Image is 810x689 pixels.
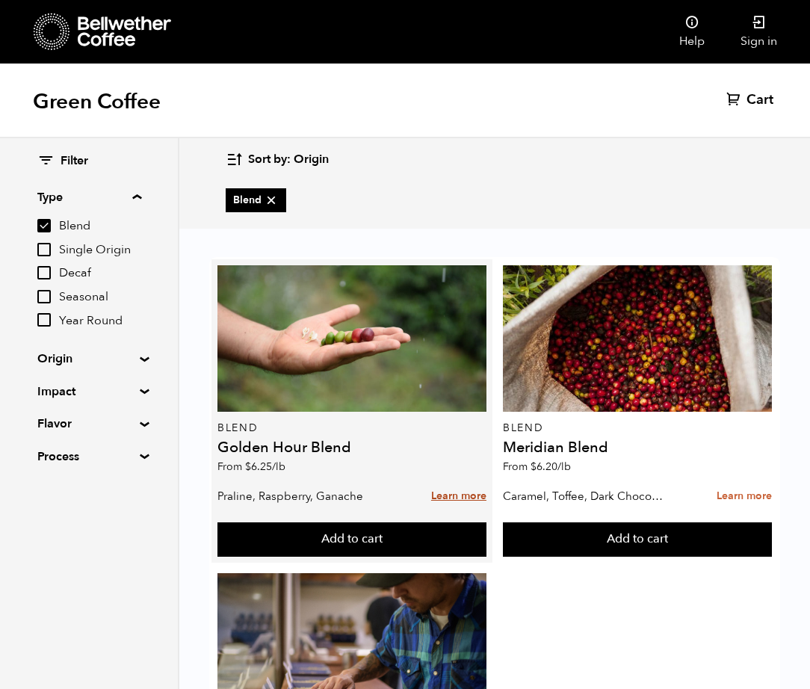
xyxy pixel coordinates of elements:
input: Year Round [37,313,51,327]
span: $ [531,460,537,474]
span: Filter [61,153,88,170]
p: Caramel, Toffee, Dark Chocolate [503,485,664,507]
span: Blend [233,193,279,208]
input: Decaf [37,266,51,279]
h4: Golden Hour Blend [217,440,486,455]
p: Blend [503,423,772,433]
a: Learn more [717,481,772,513]
span: Year Round [59,313,141,330]
bdi: 6.25 [245,460,285,474]
input: Seasonal [37,290,51,303]
button: Add to cart [503,522,772,557]
span: Sort by: Origin [248,152,329,168]
span: Seasonal [59,289,141,306]
span: Blend [59,218,141,235]
button: Sort by: Origin [226,142,329,177]
span: /lb [272,460,285,474]
summary: Process [37,448,140,466]
a: Learn more [431,481,486,513]
span: Cart [746,91,773,109]
summary: Type [37,188,141,206]
summary: Impact [37,383,140,401]
input: Single Origin [37,243,51,256]
h4: Meridian Blend [503,440,772,455]
summary: Origin [37,350,140,368]
span: Decaf [59,265,141,282]
button: Add to cart [217,522,486,557]
input: Blend [37,219,51,232]
a: Cart [726,91,777,109]
span: From [217,460,285,474]
span: From [503,460,571,474]
p: Blend [217,423,486,433]
bdi: 6.20 [531,460,571,474]
span: Single Origin [59,242,141,259]
p: Praline, Raspberry, Ganache [217,485,379,507]
span: /lb [557,460,571,474]
summary: Flavor [37,415,140,433]
span: $ [245,460,251,474]
h1: Green Coffee [33,88,161,115]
